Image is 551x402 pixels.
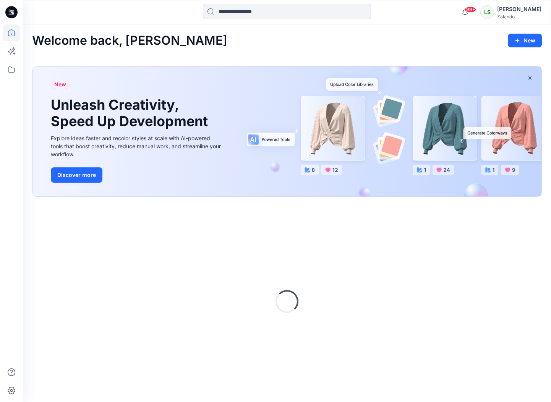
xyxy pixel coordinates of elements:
button: Discover more [51,167,102,183]
div: Zalando [497,14,541,19]
div: [PERSON_NAME] [497,5,541,14]
button: New [508,34,542,47]
div: Explore ideas faster and recolor styles at scale with AI-powered tools that boost creativity, red... [51,134,223,158]
h1: Unleash Creativity, Speed Up Development [51,97,211,130]
a: Discover more [51,167,223,183]
div: LS [480,5,494,19]
h2: Welcome back, [PERSON_NAME] [32,34,227,48]
span: 99+ [465,6,476,13]
span: New [54,80,66,89]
